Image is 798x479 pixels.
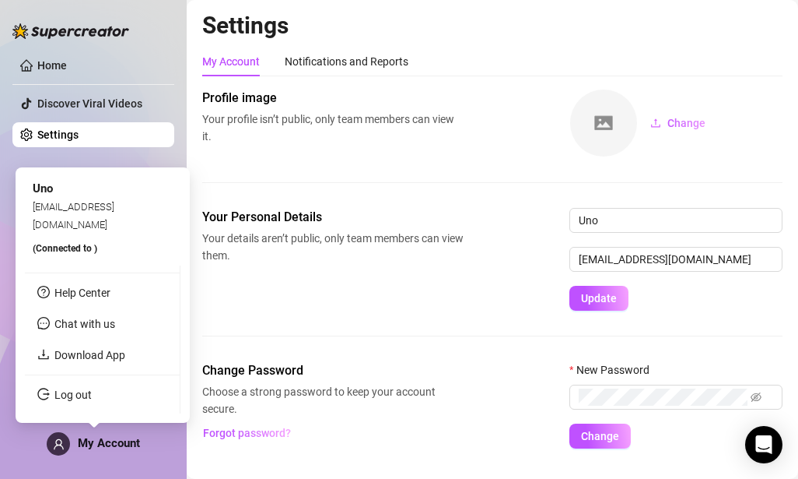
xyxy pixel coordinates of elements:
[569,286,628,311] button: Update
[78,436,140,450] span: My Account
[285,53,408,70] div: Notifications and Reports
[202,53,260,70] div: My Account
[650,118,661,129] span: upload
[569,208,782,233] input: Enter name
[12,23,129,39] img: logo-BBDzfeDw.svg
[202,208,464,227] span: Your Personal Details
[37,129,79,141] a: Settings
[203,427,291,439] span: Forgot password?
[37,59,67,72] a: Home
[54,349,125,361] a: Download App
[569,361,660,379] label: New Password
[33,201,114,230] span: [EMAIL_ADDRESS][DOMAIN_NAME]
[25,382,180,407] li: Log out
[569,247,782,272] input: Enter new email
[202,230,464,264] span: Your details aren’t public, only team members can view them.
[202,11,782,41] h2: Settings
[33,181,53,195] span: Uno
[581,292,617,305] span: Update
[202,383,464,417] span: Choose a strong password to keep your account secure.
[638,111,718,136] button: Change
[33,243,97,254] span: (Connected to )
[667,117,705,129] span: Change
[569,424,631,449] button: Change
[54,389,92,401] a: Log out
[745,426,782,463] div: Open Intercom Messenger
[581,430,619,442] span: Change
[570,90,637,157] img: square-placeholder.png
[37,97,142,110] a: Discover Viral Videos
[202,89,464,107] span: Profile image
[202,361,464,380] span: Change Password
[202,111,464,145] span: Your profile isn’t public, only team members can view it.
[53,438,65,450] span: user
[579,389,747,406] input: New Password
[37,317,50,329] span: message
[54,287,110,299] a: Help Center
[202,421,291,446] button: Forgot password?
[54,318,115,330] span: Chat with us
[751,392,761,403] span: eye-invisible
